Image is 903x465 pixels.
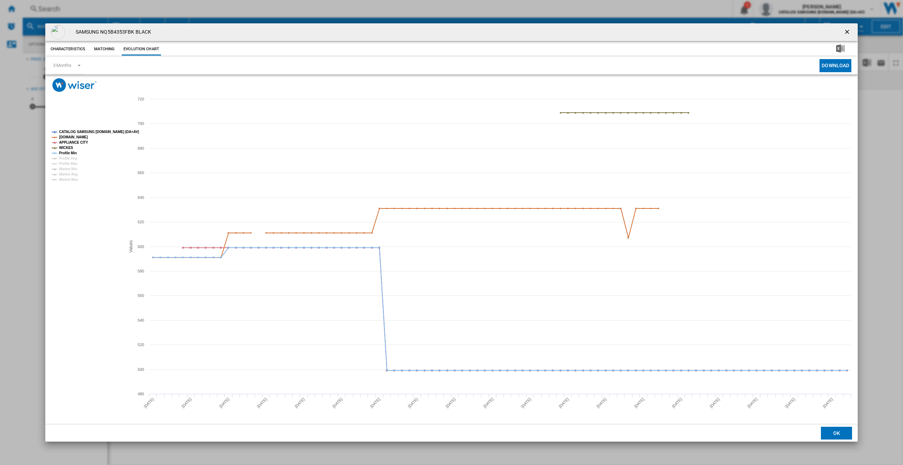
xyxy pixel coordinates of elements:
tspan: [DATE] [633,397,645,409]
tspan: Market Max [59,178,78,182]
ng-md-icon: getI18NText('BUTTONS.CLOSE_DIALOG') [844,28,852,37]
tspan: [DATE] [784,397,796,409]
tspan: 620 [138,220,144,224]
tspan: WICKES [59,146,73,150]
tspan: [DATE] [294,397,305,409]
button: Download [819,59,851,72]
tspan: Values [128,240,133,253]
h4: SAMSUNG NQ5B4353FBK BLACK [72,29,151,36]
tspan: CATALOG SAMSUNG [DOMAIN_NAME] (DA+AV) [59,130,139,134]
tspan: [DATE] [407,397,419,409]
tspan: 480 [138,392,144,396]
tspan: [DATE] [256,397,268,409]
tspan: [DATE] [747,397,758,409]
div: 3 Months [53,63,71,68]
button: Matching [89,43,120,56]
tspan: Profile Avg [59,156,77,160]
tspan: Profile Max [59,162,78,166]
tspan: Market Avg [59,172,77,176]
button: OK [821,427,852,440]
tspan: 540 [138,318,144,322]
tspan: 700 [138,121,144,126]
tspan: 720 [138,97,144,101]
tspan: 680 [138,146,144,150]
tspan: [DATE] [709,397,720,409]
img: logo_wiser_300x94.png [52,78,97,92]
tspan: APPLIANCE CITY [59,140,88,144]
tspan: Market Min [59,167,77,171]
tspan: [DATE] [482,397,494,409]
tspan: [DATE] [369,397,381,409]
tspan: [DATE] [143,397,155,409]
tspan: [DATE] [218,397,230,409]
tspan: 600 [138,245,144,249]
tspan: [DATE] [180,397,192,409]
button: Characteristics [49,43,87,56]
tspan: 560 [138,293,144,298]
img: empty.gif [51,25,65,39]
button: Download in Excel [825,43,856,56]
tspan: [DATE] [671,397,683,409]
button: Evolution chart [122,43,161,56]
tspan: [DATE] [596,397,607,409]
tspan: 660 [138,171,144,175]
md-dialog: Product popup [45,23,858,442]
tspan: Profile Min [59,151,77,155]
tspan: 500 [138,367,144,372]
tspan: [DATE] [445,397,456,409]
tspan: [DATE] [558,397,569,409]
tspan: [DATE] [822,397,834,409]
tspan: 640 [138,195,144,200]
tspan: [DATE] [520,397,532,409]
img: excel-24x24.png [836,44,845,53]
tspan: 520 [138,343,144,347]
tspan: [DOMAIN_NAME] [59,135,88,139]
tspan: [DATE] [332,397,343,409]
button: getI18NText('BUTTONS.CLOSE_DIALOG') [841,25,855,39]
tspan: 580 [138,269,144,273]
